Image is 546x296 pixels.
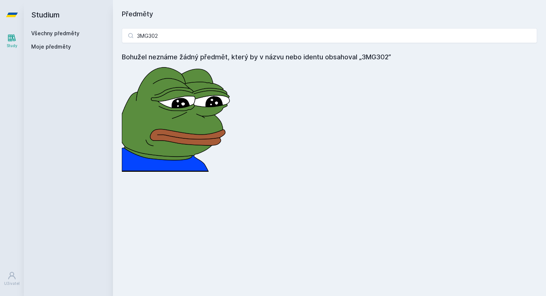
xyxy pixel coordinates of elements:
span: Moje předměty [31,43,71,50]
a: Study [1,30,22,52]
div: Uživatel [4,281,20,286]
h4: Bohužel neznáme žádný předmět, který by v názvu nebo identu obsahoval „3MG302” [122,52,537,62]
input: Název nebo ident předmětu… [122,28,537,43]
img: error_picture.png [122,62,233,172]
a: Uživatel [1,267,22,290]
div: Study [7,43,17,49]
a: Všechny předměty [31,30,79,36]
h1: Předměty [122,9,537,19]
